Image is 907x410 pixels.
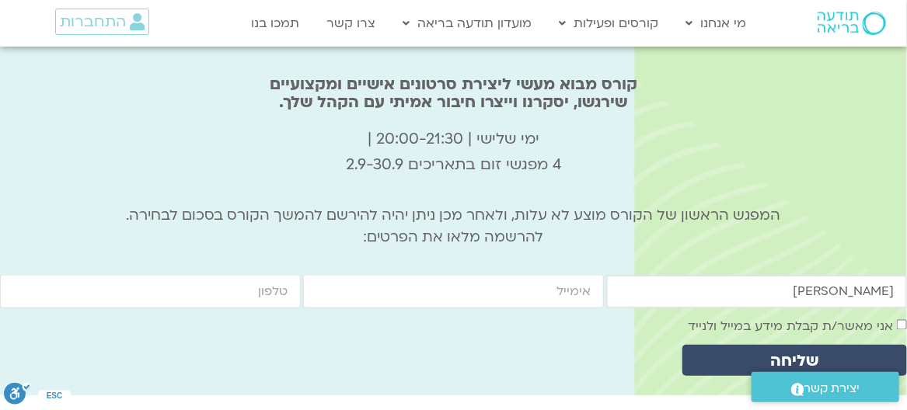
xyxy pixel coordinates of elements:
[60,13,126,30] span: התחברות
[770,352,818,370] span: שליחה
[319,9,384,38] a: צרו קשר
[606,275,907,308] input: שם פרטי
[804,378,860,399] span: יצירת קשר
[688,318,893,335] label: אני מאשר/ת קבלת מידע במייל ולנייד
[55,9,149,35] a: התחברות
[752,372,899,402] a: יצירת קשר
[679,9,755,38] a: מי אנחנו
[303,275,604,308] input: אימייל
[244,9,308,38] a: תמכו בנו
[396,9,540,38] a: מועדון תודעה בריאה
[818,12,886,35] img: תודעה בריאה
[552,9,667,38] a: קורסים ופעילות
